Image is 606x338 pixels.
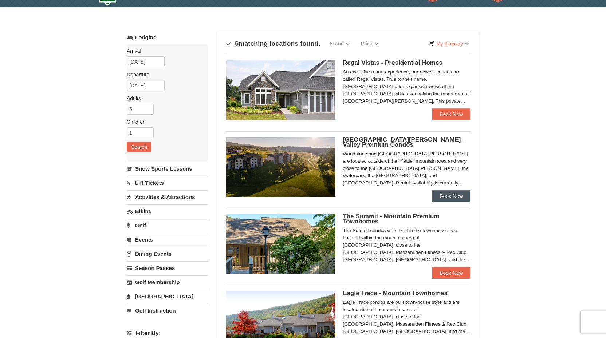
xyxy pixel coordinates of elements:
[127,304,208,317] a: Golf Instruction
[127,233,208,246] a: Events
[127,176,208,190] a: Lift Tickets
[226,137,335,197] img: 19219041-4-ec11c166.jpg
[343,213,439,225] span: The Summit - Mountain Premium Townhomes
[127,204,208,218] a: Biking
[226,40,320,47] h4: matching locations found.
[343,150,470,187] div: Woodstone and [GEOGRAPHIC_DATA][PERSON_NAME] are located outside of the "Kettle" mountain area an...
[324,36,355,51] a: Name
[127,71,202,78] label: Departure
[432,267,470,279] a: Book Now
[226,214,335,274] img: 19219034-1-0eee7e00.jpg
[127,275,208,289] a: Golf Membership
[127,330,208,337] h4: Filter By:
[127,31,208,44] a: Lodging
[226,60,335,120] img: 19218991-1-902409a9.jpg
[127,247,208,261] a: Dining Events
[343,68,470,105] div: An exclusive resort experience, our newest condos are called Regal Vistas. True to their name, [G...
[127,162,208,175] a: Snow Sports Lessons
[343,227,470,263] div: The Summit condos were built in the townhouse style. Located within the mountain area of [GEOGRAP...
[235,40,239,47] span: 5
[432,108,470,120] a: Book Now
[355,36,384,51] a: Price
[127,261,208,275] a: Season Passes
[343,290,448,297] span: Eagle Trace - Mountain Townhomes
[127,190,208,204] a: Activities & Attractions
[127,290,208,303] a: [GEOGRAPHIC_DATA]
[343,59,442,66] span: Regal Vistas - Presidential Homes
[425,38,474,49] a: My Itinerary
[127,219,208,232] a: Golf
[127,142,151,152] button: Search
[127,118,202,126] label: Children
[343,136,465,148] span: [GEOGRAPHIC_DATA][PERSON_NAME] - Valley Premium Condos
[127,95,202,102] label: Adults
[432,190,470,202] a: Book Now
[343,299,470,335] div: Eagle Trace condos are built town-house style and are located within the mountain area of [GEOGRA...
[127,47,202,55] label: Arrival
